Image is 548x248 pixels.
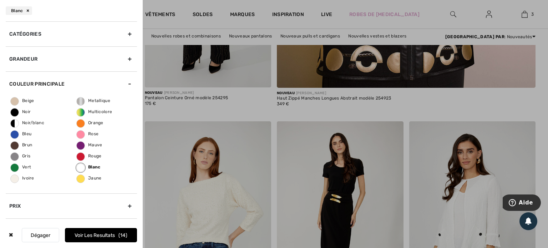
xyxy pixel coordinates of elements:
span: Ivoire [11,176,34,181]
div: Catégories [6,21,137,46]
div: Soldes [6,218,137,243]
span: Vert [11,165,31,169]
button: Voir les resultats14 [65,228,137,242]
span: Gris [11,153,30,158]
span: 14 [118,232,127,238]
span: Mauve [77,142,102,147]
button: Dégager [22,228,59,242]
span: Rouge [77,153,102,158]
iframe: Ouvre un widget dans lequel vous pouvez trouver plus d’informations [503,194,541,212]
span: Blanc [77,165,101,169]
span: Brun [11,142,32,147]
span: Jaune [77,176,102,181]
span: Beige [11,98,34,103]
span: Orange [77,120,103,125]
span: Noir [11,109,31,114]
div: Grandeur [6,46,137,71]
div: Couleur Principale [6,71,137,96]
div: Prix [6,193,137,218]
span: Multicolore [77,109,112,114]
span: Bleu [11,131,31,136]
div: Blanc [6,6,32,15]
div: ✖ [6,228,16,242]
span: Noir/blanc [11,120,44,125]
span: Metallique [77,98,110,103]
span: Rose [77,131,98,136]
